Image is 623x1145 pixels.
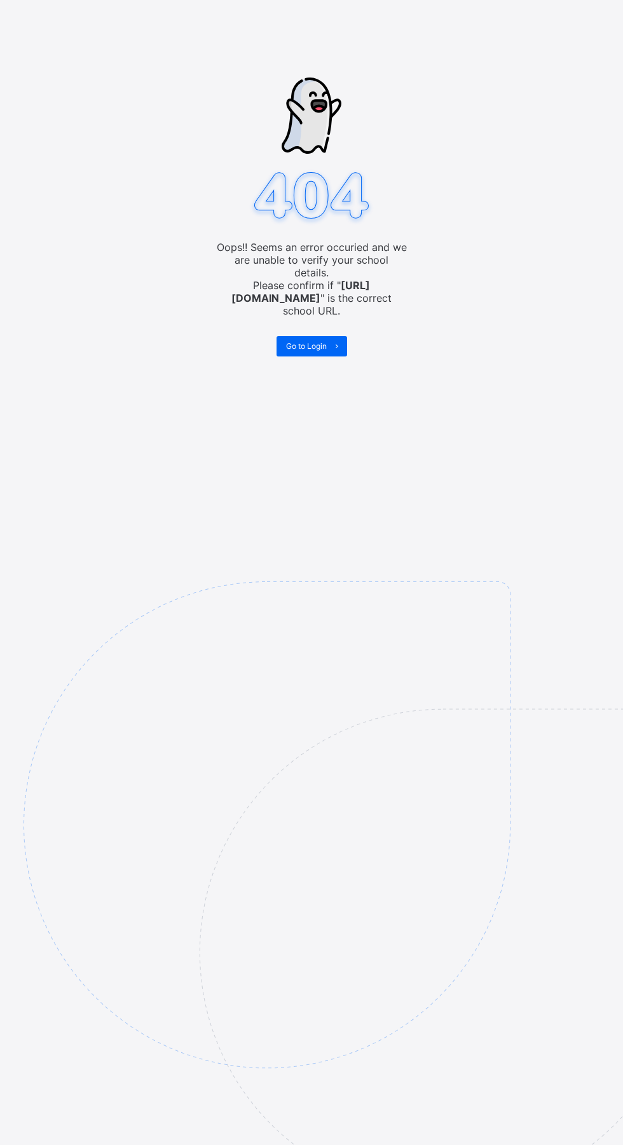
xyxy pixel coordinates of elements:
img: 404.8bbb34c871c4712298a25e20c4dc75c7.svg [249,168,374,226]
span: Please confirm if " " is the correct school URL. [216,279,407,317]
span: Oops!! Seems an error occuried and we are unable to verify your school details. [216,241,407,279]
b: [URL][DOMAIN_NAME] [231,279,370,304]
img: ghost-strokes.05e252ede52c2f8dbc99f45d5e1f5e9f.svg [282,78,341,154]
span: Go to Login [286,341,327,351]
